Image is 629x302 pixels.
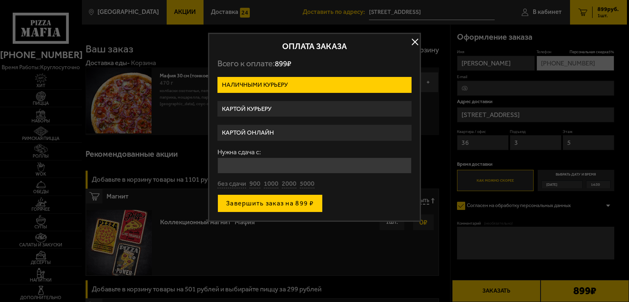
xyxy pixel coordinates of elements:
button: без сдачи [217,180,246,189]
p: Всего к оплате: [217,59,412,69]
button: 900 [249,180,260,189]
label: Наличными курьеру [217,77,412,93]
label: Картой онлайн [217,125,412,141]
button: 2000 [282,180,296,189]
label: Нужна сдача с: [217,149,412,156]
button: Завершить заказ на 899 ₽ [217,194,323,212]
span: 899 ₽ [275,59,291,68]
button: 5000 [300,180,314,189]
h2: Оплата заказа [217,42,412,50]
button: 1000 [264,180,278,189]
label: Картой курьеру [217,101,412,117]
